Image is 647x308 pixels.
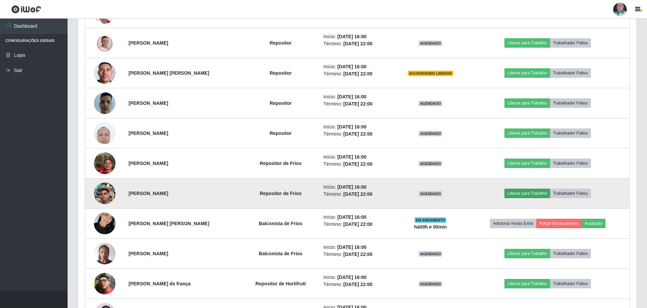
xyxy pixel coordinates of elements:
[414,224,447,230] strong: há 00 h e 00 min
[259,251,302,256] strong: Balconista de Frios
[11,5,41,14] img: CoreUI Logo
[129,191,168,196] strong: [PERSON_NAME]
[343,282,372,287] time: [DATE] 22:00
[323,161,391,168] li: Término:
[550,68,591,78] button: Trabalhador Faltou
[504,249,550,258] button: Liberar para Trabalho
[94,239,116,268] img: 1733336530631.jpeg
[129,221,209,226] strong: [PERSON_NAME] [PERSON_NAME]
[343,41,372,46] time: [DATE] 22:00
[94,273,116,294] img: 1753124786155.jpeg
[323,123,391,131] li: Início:
[550,159,591,168] button: Trabalhador Faltou
[337,275,366,280] time: [DATE] 16:00
[550,98,591,108] button: Trabalhador Faltou
[270,40,292,46] strong: Repositor
[323,274,391,281] li: Início:
[343,161,372,167] time: [DATE] 22:00
[343,221,372,227] time: [DATE] 22:00
[323,33,391,40] li: Início:
[323,281,391,288] li: Término:
[419,281,442,287] span: AGENDADO
[550,189,591,198] button: Trabalhador Faltou
[419,191,442,196] span: AGENDADO
[343,191,372,197] time: [DATE] 22:00
[504,98,550,108] button: Liberar para Trabalho
[419,101,442,106] span: AGENDADO
[129,40,168,46] strong: [PERSON_NAME]
[550,279,591,288] button: Trabalhador Faltou
[550,128,591,138] button: Trabalhador Faltou
[323,184,391,191] li: Início:
[94,34,116,52] img: 1753657794780.jpeg
[504,279,550,288] button: Liberar para Trabalho
[129,161,168,166] strong: [PERSON_NAME]
[323,93,391,100] li: Início:
[337,64,366,69] time: [DATE] 16:00
[504,128,550,138] button: Liberar para Trabalho
[550,249,591,258] button: Trabalhador Faltou
[581,219,605,228] button: Avaliação
[419,41,442,46] span: AGENDADO
[129,281,191,286] strong: [PERSON_NAME] de frança
[323,153,391,161] li: Início:
[337,244,366,250] time: [DATE] 16:00
[337,214,366,220] time: [DATE] 16:00
[408,71,453,76] span: AGUARDANDO LIBERAR
[323,40,391,47] li: Término:
[94,119,116,147] img: 1746696855335.jpeg
[337,34,366,39] time: [DATE] 16:00
[323,221,391,228] li: Término:
[323,63,391,70] li: Início:
[129,131,168,136] strong: [PERSON_NAME]
[504,38,550,48] button: Liberar para Trabalho
[323,131,391,138] li: Término:
[270,100,292,106] strong: Repositor
[504,159,550,168] button: Liberar para Trabalho
[323,244,391,251] li: Início:
[419,131,442,136] span: AGENDADO
[129,100,168,106] strong: [PERSON_NAME]
[94,49,116,97] img: 1737835667869.jpeg
[323,100,391,108] li: Término:
[504,189,550,198] button: Liberar para Trabalho
[323,191,391,198] li: Término:
[504,68,550,78] button: Liberar para Trabalho
[337,124,366,129] time: [DATE] 16:00
[337,154,366,160] time: [DATE] 16:00
[337,94,366,99] time: [DATE] 16:00
[129,70,209,76] strong: [PERSON_NAME] [PERSON_NAME]
[94,209,116,238] img: 1736860936757.jpeg
[270,131,292,136] strong: Repositor
[94,90,116,116] img: 1744377208057.jpeg
[323,251,391,258] li: Término:
[419,161,442,166] span: AGENDADO
[415,217,447,223] span: EM ANDAMENTO
[343,252,372,257] time: [DATE] 22:00
[259,221,302,226] strong: Balconista de Frios
[337,184,366,190] time: [DATE] 16:00
[343,71,372,76] time: [DATE] 22:00
[260,191,302,196] strong: Repositor de Frios
[343,131,372,137] time: [DATE] 22:00
[260,161,302,166] strong: Repositor de Frios
[550,38,591,48] button: Trabalhador Faltou
[536,219,581,228] button: Forçar Encerramento
[490,219,536,228] button: Adicionar Horas Extra
[343,101,372,106] time: [DATE] 22:00
[323,70,391,77] li: Término:
[94,144,116,183] img: 1749514767390.jpeg
[94,174,116,213] img: 1758147536272.jpeg
[419,251,442,257] span: AGENDADO
[255,281,306,286] strong: Repositor de Hortifruti
[323,214,391,221] li: Início:
[129,251,168,256] strong: [PERSON_NAME]
[270,70,292,76] strong: Repositor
